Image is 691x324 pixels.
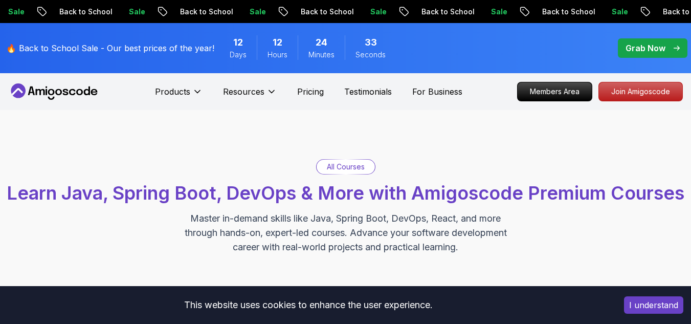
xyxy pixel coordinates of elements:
[404,7,474,17] p: Back to School
[230,50,247,60] span: Days
[6,42,214,54] p: 🔥 Back to School Sale - Our best prices of the year!
[353,7,386,17] p: Sale
[308,50,335,60] span: Minutes
[344,85,392,98] a: Testimonials
[233,35,243,50] span: 12 Days
[525,7,594,17] p: Back to School
[626,42,665,54] p: Grab Now
[365,35,377,50] span: 33 Seconds
[355,50,386,60] span: Seconds
[517,82,592,101] a: Members Area
[316,35,327,50] span: 24 Minutes
[7,182,684,204] span: Learn Java, Spring Boot, DevOps & More with Amigoscode Premium Courses
[223,85,264,98] p: Resources
[155,85,203,106] button: Products
[163,7,232,17] p: Back to School
[594,7,627,17] p: Sale
[112,7,144,17] p: Sale
[174,211,518,254] p: Master in-demand skills like Java, Spring Boot, DevOps, React, and more through hands-on, expert-...
[8,294,609,316] div: This website uses cookies to enhance the user experience.
[474,7,506,17] p: Sale
[268,50,287,60] span: Hours
[232,7,265,17] p: Sale
[42,7,112,17] p: Back to School
[155,85,190,98] p: Products
[327,162,365,172] p: All Courses
[598,82,683,101] a: Join Amigoscode
[599,82,682,101] p: Join Amigoscode
[223,85,277,106] button: Resources
[283,7,353,17] p: Back to School
[518,82,592,101] p: Members Area
[273,35,282,50] span: 12 Hours
[624,296,683,314] button: Accept cookies
[297,85,324,98] a: Pricing
[412,85,462,98] a: For Business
